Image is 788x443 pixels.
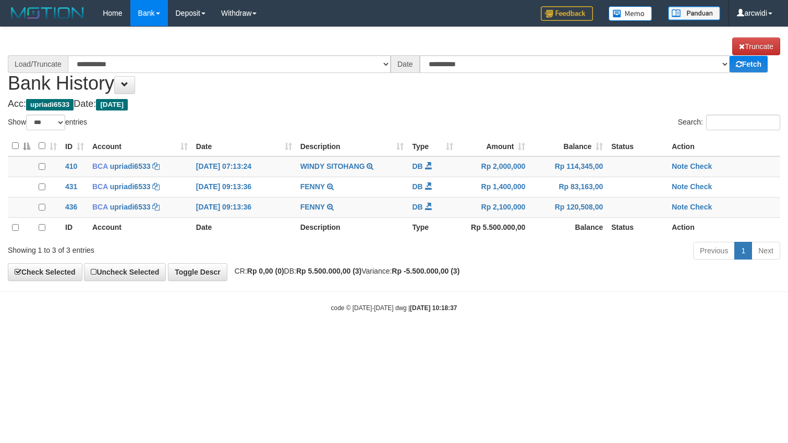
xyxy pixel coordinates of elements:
[693,242,735,260] a: Previous
[408,136,457,156] th: Type: activate to sort column ascending
[690,203,712,211] a: Check
[732,38,780,55] a: Truncate
[229,267,460,275] span: CR: DB: Variance:
[410,304,457,312] strong: [DATE] 10:18:37
[730,56,768,72] a: Fetch
[88,136,192,156] th: Account: activate to sort column ascending
[8,38,780,94] h1: Bank History
[672,182,688,191] a: Note
[609,6,652,21] img: Button%20Memo.svg
[247,267,284,275] strong: Rp 0,00 (0)
[300,182,325,191] a: FENNY
[529,217,607,238] th: Balance
[8,263,82,281] a: Check Selected
[751,242,780,260] a: Next
[331,304,457,312] small: code © [DATE]-[DATE] dwg |
[734,242,752,260] a: 1
[26,99,74,110] span: upriadi6533
[8,5,87,21] img: MOTION_logo.png
[34,136,61,156] th: : activate to sort column ascending
[92,162,108,170] span: BCA
[8,55,68,73] div: Load/Truncate
[152,203,160,211] a: Copy upriadi6533 to clipboard
[412,162,422,170] span: DB
[192,197,296,217] td: [DATE] 09:13:36
[541,6,593,21] img: Feedback.jpg
[457,177,529,197] td: Rp 1,400,000
[690,162,712,170] a: Check
[300,162,365,170] a: WINDY SITOHANG
[391,55,420,73] div: Date
[412,203,422,211] span: DB
[678,115,780,130] label: Search:
[8,136,34,156] th: : activate to sort column descending
[668,217,780,238] th: Action
[529,177,607,197] td: Rp 83,163,00
[92,182,108,191] span: BCA
[26,115,65,130] select: Showentries
[529,156,607,177] td: Rp 114,345,00
[408,217,457,238] th: Type
[607,136,668,156] th: Status
[690,182,712,191] a: Check
[706,115,780,130] input: Search:
[61,217,88,238] th: ID
[192,156,296,177] td: [DATE] 07:13:24
[296,136,408,156] th: Description: activate to sort column ascending
[668,6,720,20] img: panduan.png
[8,99,780,109] h4: Acc: Date:
[192,136,296,156] th: Date: activate to sort column ascending
[296,217,408,238] th: Description
[110,162,151,170] a: upriadi6533
[84,263,166,281] a: Uncheck Selected
[296,267,361,275] strong: Rp 5.500.000,00 (3)
[457,217,529,238] th: Rp 5.500.000,00
[668,136,780,156] th: Action
[192,217,296,238] th: Date
[92,203,108,211] span: BCA
[529,136,607,156] th: Balance: activate to sort column ascending
[110,203,151,211] a: upriadi6533
[457,197,529,217] td: Rp 2,100,000
[607,217,668,238] th: Status
[65,203,77,211] span: 436
[88,217,192,238] th: Account
[65,162,77,170] span: 410
[457,136,529,156] th: Amount: activate to sort column ascending
[110,182,151,191] a: upriadi6533
[672,203,688,211] a: Note
[168,263,227,281] a: Toggle Descr
[96,99,128,110] span: [DATE]
[65,182,77,191] span: 431
[152,162,160,170] a: Copy upriadi6533 to clipboard
[61,136,88,156] th: ID: activate to sort column ascending
[8,115,87,130] label: Show entries
[529,197,607,217] td: Rp 120,508,00
[8,241,321,255] div: Showing 1 to 3 of 3 entries
[392,267,459,275] strong: Rp -5.500.000,00 (3)
[412,182,422,191] span: DB
[457,156,529,177] td: Rp 2,000,000
[192,177,296,197] td: [DATE] 09:13:36
[152,182,160,191] a: Copy upriadi6533 to clipboard
[300,203,325,211] a: FENNY
[672,162,688,170] a: Note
